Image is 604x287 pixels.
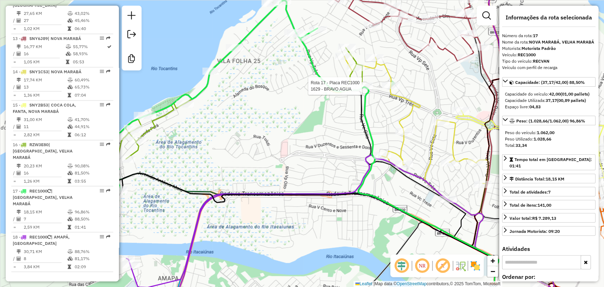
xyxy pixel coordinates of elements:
[13,69,81,74] span: 14 -
[68,125,73,129] i: % de utilização da cubagem
[100,69,104,74] em: Opções
[23,255,67,262] td: 8
[502,39,596,45] div: Nome da rota:
[13,177,16,184] td: =
[502,187,596,196] a: Total de atividades:7
[502,52,596,58] div: Veículo:
[23,169,67,176] td: 16
[17,52,21,56] i: Total de Atividades
[414,257,431,274] span: Ocultar NR
[23,116,67,123] td: 31,00 KM
[13,84,16,91] td: /
[479,8,494,23] a: Exibir filtros
[502,58,596,64] div: Tipo do veículo:
[13,17,16,24] td: /
[74,25,110,32] td: 06:40
[510,202,551,208] div: Total de itens:
[13,142,73,160] span: 16 -
[13,58,16,65] td: =
[68,133,71,137] i: Tempo total em rota
[68,18,73,23] i: % de utilização da cubagem
[23,10,67,17] td: 27,65 KM
[470,260,481,271] img: Exibir/Ocultar setores
[560,91,589,97] strong: (01,00 pallets)
[72,50,107,57] td: 58,93%
[13,234,70,246] span: | AMAPÁ, [GEOGRAPHIC_DATA]
[13,131,16,138] td: =
[13,50,16,57] td: /
[532,216,556,221] strong: R$ 7.289,13
[100,36,104,40] em: Opções
[537,130,554,135] strong: 1.062,00
[23,208,67,215] td: 18,15 KM
[23,50,65,57] td: 16
[74,208,110,215] td: 96,86%
[68,85,73,89] i: % de utilização da cubagem
[48,69,81,74] span: | NOVA MARABÁ
[534,136,551,142] strong: 1.028,66
[502,33,596,39] div: Número da rota:
[510,228,560,235] div: Jornada Motorista: 09:20
[355,281,372,286] a: Leaflet
[17,125,21,129] i: Total de Atividades
[502,116,596,125] a: Peso: (1.028,66/1.062,00) 96,86%
[106,103,110,107] em: Rota exportada
[549,91,560,97] strong: 42,00
[13,102,76,114] span: 15 -
[72,58,107,65] td: 05:53
[502,226,596,236] a: Jornada Motorista: 09:20
[72,43,107,50] td: 55,77%
[17,209,21,214] i: Distância Total
[23,223,67,230] td: 2,59 KM
[23,43,65,50] td: 16,77 KM
[516,143,527,148] strong: 33,34
[393,257,410,274] span: Ocultar deslocamento
[68,27,71,31] i: Tempo total em rota
[537,202,551,208] strong: 141,00
[515,80,585,85] span: Capacidade: (37,17/42,00) 88,50%
[353,281,502,287] div: Map data © contributors,© 2025 TomTom, Microsoft
[100,103,104,107] em: Opções
[47,235,51,239] i: Veículo já utilizado nesta sessão
[13,169,16,176] td: /
[68,171,73,175] i: % de utilização da cubagem
[557,98,586,103] strong: (00,89 pallets)
[23,131,67,138] td: 2,82 KM
[125,52,139,68] a: Criar modelo
[13,92,16,99] td: =
[13,142,73,160] span: | [GEOGRAPHIC_DATA], VELHA MARABÁ
[23,248,67,255] td: 30,71 KM
[23,123,67,130] td: 11
[516,118,585,124] span: Peso: (1.028,66/1.062,00) 96,86%
[68,256,73,260] i: % de utilização da cubagem
[505,97,593,104] div: Capacidade Utilizada:
[502,77,596,87] a: Capacidade: (37,17/42,00) 88,50%
[522,46,556,51] strong: Motorista Padrão
[533,33,538,38] strong: 17
[23,17,67,24] td: 27
[23,177,67,184] td: 1,26 KM
[106,36,110,40] em: Rota exportada
[74,116,110,123] td: 41,70%
[23,215,67,222] td: 7
[29,142,48,147] span: RZW3E80
[74,10,110,17] td: 43,02%
[17,256,21,260] i: Total de Atividades
[74,84,110,91] td: 65,73%
[17,18,21,23] i: Total de Atividades
[397,281,427,286] a: OpenStreetMap
[13,223,16,230] td: =
[529,104,541,109] strong: 04,83
[106,234,110,239] em: Rota exportada
[510,215,556,222] div: Valor total:
[13,25,16,32] td: =
[74,162,110,169] td: 90,08%
[510,189,551,195] span: Total de atividades:
[505,142,593,149] div: Total:
[100,142,104,147] em: Opções
[17,78,21,82] i: Distância Total
[125,8,139,24] a: Nova sessão e pesquisa
[23,58,65,65] td: 1,05 KM
[74,17,110,24] td: 45,46%
[502,213,596,223] a: Valor total:R$ 7.289,13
